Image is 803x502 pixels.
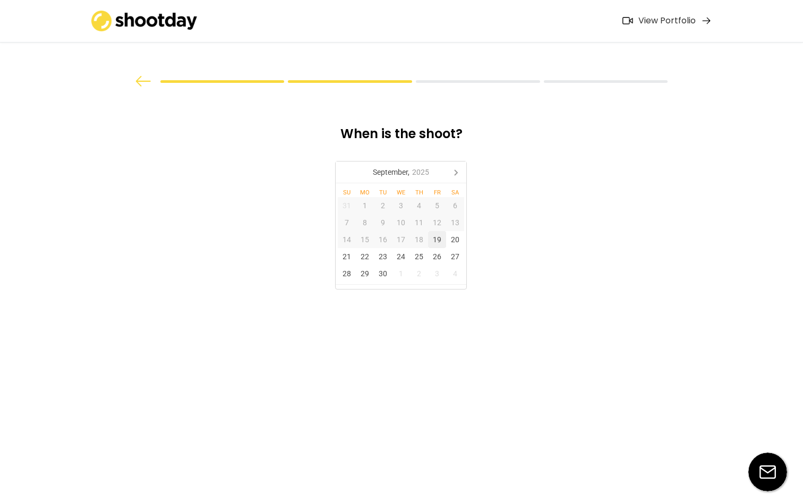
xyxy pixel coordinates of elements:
div: 14 [338,231,356,248]
div: 4 [410,197,428,214]
div: Mo [356,190,374,195]
div: 29 [356,265,374,282]
div: 3 [428,265,446,282]
div: 19 [428,231,446,248]
img: shootday_logo.png [91,11,198,31]
div: 18 [410,231,428,248]
div: Fr [428,190,446,195]
div: We [392,190,410,195]
img: arrow%20back.svg [135,76,151,87]
div: 30 [374,265,392,282]
div: 11 [410,214,428,231]
div: 23 [374,248,392,265]
div: Sa [446,190,464,195]
div: 27 [446,248,464,265]
div: 28 [338,265,356,282]
div: 4 [446,265,464,282]
div: Tu [374,190,392,195]
div: September, [369,164,433,181]
div: When is the shoot? [257,125,546,150]
div: 15 [356,231,374,248]
div: 5 [428,197,446,214]
div: View Portfolio [638,15,696,27]
div: 25 [410,248,428,265]
div: Su [338,190,356,195]
div: Th [410,190,428,195]
div: 1 [356,197,374,214]
div: 1 [392,265,410,282]
div: 20 [446,231,464,248]
i: 2025 [412,168,429,176]
div: 3 [392,197,410,214]
div: 17 [392,231,410,248]
div: 7 [338,214,356,231]
div: 16 [374,231,392,248]
div: 2 [374,197,392,214]
div: 31 [338,197,356,214]
div: 9 [374,214,392,231]
div: 21 [338,248,356,265]
img: email-icon%20%281%29.svg [748,453,787,491]
div: 13 [446,214,464,231]
div: 8 [356,214,374,231]
div: 10 [392,214,410,231]
div: 24 [392,248,410,265]
div: 2 [410,265,428,282]
div: 12 [428,214,446,231]
div: 6 [446,197,464,214]
div: 22 [356,248,374,265]
div: 26 [428,248,446,265]
img: Icon%20feather-video%402x.png [622,17,633,24]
